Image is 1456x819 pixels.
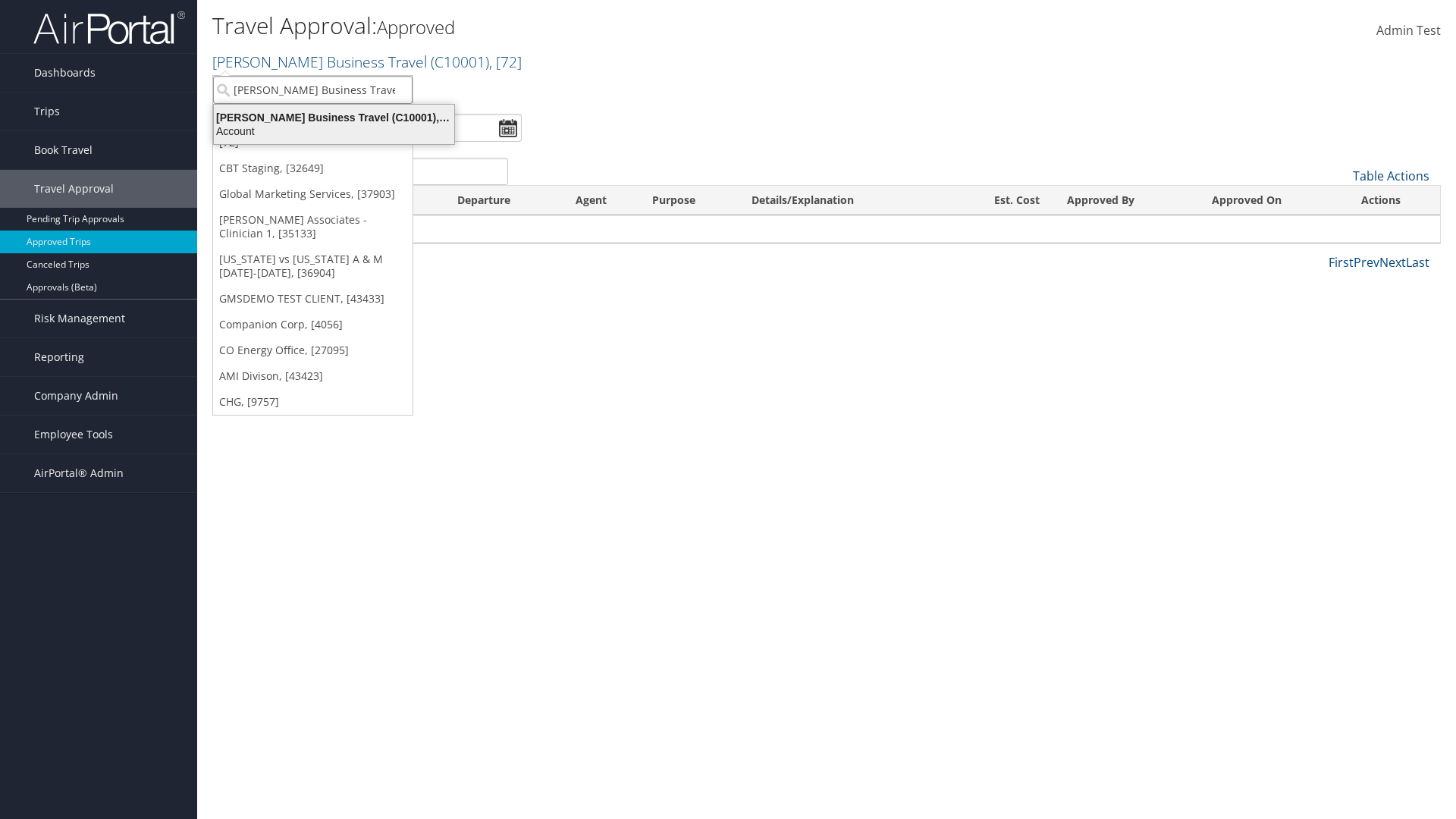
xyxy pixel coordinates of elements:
a: First [1329,254,1354,271]
a: Global Marketing Services, [37903] [213,181,413,207]
img: airportal-logo.png [33,10,185,45]
div: [PERSON_NAME] Business Travel (C10001), [72] [205,111,463,124]
p: Filter: [212,80,1031,99]
span: Book Travel [34,131,93,169]
td: No data available in table [213,215,1440,243]
a: Admin Test [1376,8,1441,55]
span: Admin Test [1376,22,1441,39]
div: Account [205,124,463,138]
a: [PERSON_NAME] Business Travel [212,52,522,72]
span: Employee Tools [34,416,113,453]
input: Search Accounts [213,76,413,104]
a: GMSDEMO TEST CLIENT, [43433] [213,286,413,312]
span: Risk Management [34,300,125,337]
th: Details/Explanation [738,186,949,215]
span: Dashboards [34,54,96,92]
a: Table Actions [1353,168,1429,184]
span: AirPortal® Admin [34,454,124,492]
span: Travel Approval [34,170,114,208]
span: ( C10001 ) [431,52,489,72]
span: Company Admin [34,377,118,415]
a: CHG, [9757] [213,389,413,415]
a: AMI Divison, [43423] [213,363,413,389]
th: Departure: activate to sort column ascending [444,186,562,215]
a: Companion Corp, [4056] [213,312,413,337]
th: Approved By: activate to sort column ascending [1053,186,1199,215]
a: CO Energy Office, [27095] [213,337,413,363]
a: Next [1379,254,1406,271]
a: CBT Staging, [32649] [213,155,413,181]
small: Approved [377,14,455,39]
span: Trips [34,93,60,130]
th: Agent [562,186,639,215]
th: Purpose [639,186,737,215]
a: Prev [1354,254,1379,271]
th: Est. Cost: activate to sort column ascending [949,186,1053,215]
th: Approved On: activate to sort column ascending [1198,186,1348,215]
a: Last [1406,254,1429,271]
a: [PERSON_NAME] Associates - Clinician 1, [35133] [213,207,413,246]
span: Reporting [34,338,84,376]
a: [US_STATE] vs [US_STATE] A & M [DATE]-[DATE], [36904] [213,246,413,286]
span: , [ 72 ] [489,52,522,72]
h1: Travel Approval: [212,10,1031,42]
th: Actions [1348,186,1440,215]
